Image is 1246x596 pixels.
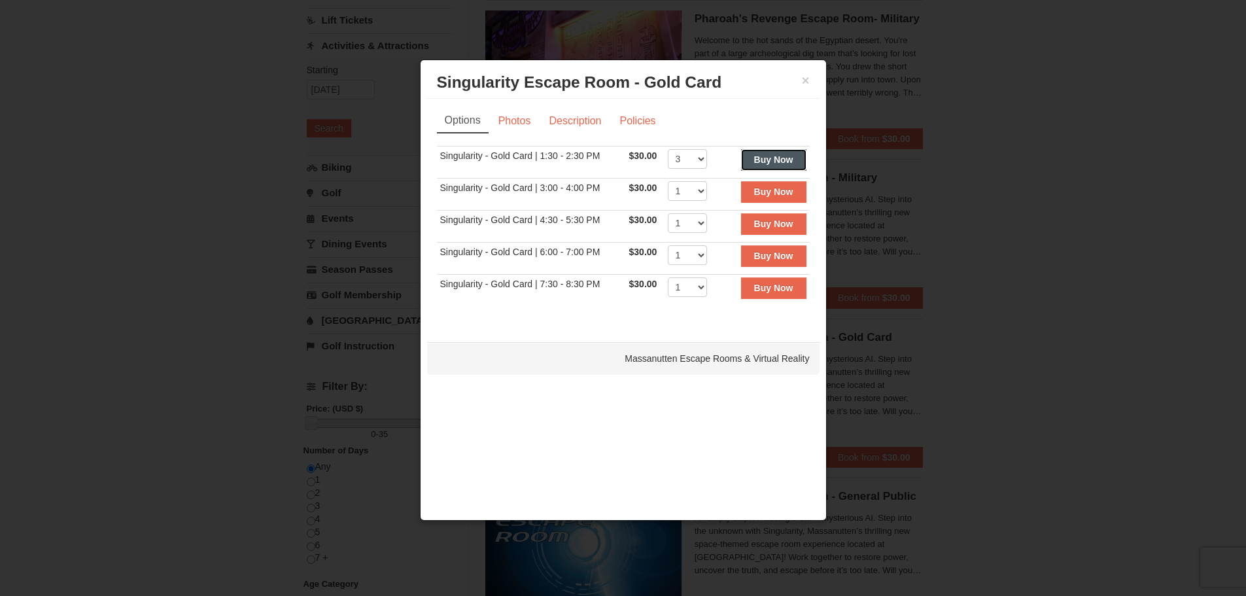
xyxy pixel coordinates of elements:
button: Buy Now [741,277,806,298]
strong: Buy Now [754,186,793,197]
button: Buy Now [741,213,806,234]
h3: Singularity Escape Room - Gold Card [437,73,810,92]
button: Buy Now [741,181,806,202]
strong: Buy Now [754,283,793,293]
span: $30.00 [629,150,657,161]
td: Singularity - Gold Card | 3:00 - 4:00 PM [437,179,626,211]
button: Buy Now [741,149,806,170]
span: $30.00 [629,183,657,193]
td: Singularity - Gold Card | 7:30 - 8:30 PM [437,275,626,307]
button: Buy Now [741,245,806,266]
a: Options [437,109,489,133]
div: Massanutten Escape Rooms & Virtual Reality [427,342,820,375]
span: $30.00 [629,247,657,257]
td: Singularity - Gold Card | 1:30 - 2:30 PM [437,147,626,179]
span: $30.00 [629,215,657,225]
strong: Buy Now [754,251,793,261]
strong: Buy Now [754,219,793,229]
td: Singularity - Gold Card | 4:30 - 5:30 PM [437,211,626,243]
td: Singularity - Gold Card | 6:00 - 7:00 PM [437,243,626,275]
a: Policies [611,109,664,133]
strong: Buy Now [754,154,793,165]
span: $30.00 [629,279,657,289]
a: Description [540,109,610,133]
a: Photos [490,109,540,133]
button: × [802,74,810,87]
